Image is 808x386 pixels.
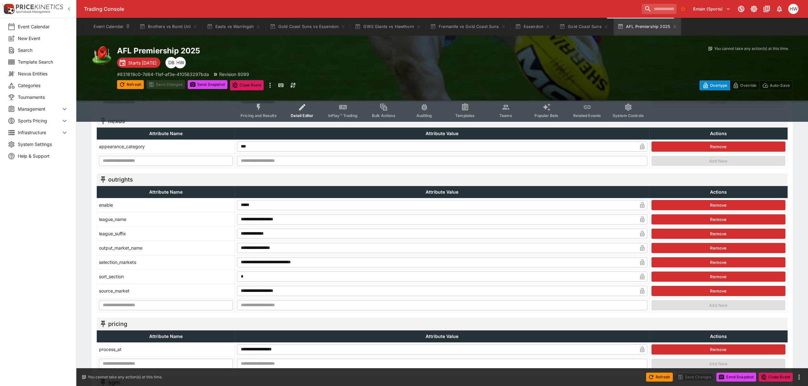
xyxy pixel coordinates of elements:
div: Start From [700,80,793,90]
button: Overtype [700,80,730,90]
button: Gold Coast Suns vs Essendon [266,18,350,36]
span: Nexus Entities [18,70,68,77]
img: australian_rules.png [92,46,112,66]
button: Auto-Save [759,80,793,90]
button: GWS Giants vs Hawthorn [351,18,425,36]
span: Management [18,106,61,112]
button: Refresh [117,80,144,89]
h2: Copy To Clipboard [117,46,455,56]
button: Documentation [761,3,772,15]
button: Remove [651,243,785,253]
p: Override [740,82,756,89]
th: Attribute Name [97,186,235,198]
button: Brothers vs Bond Uni [136,18,201,36]
div: Dylan Brown [165,57,177,68]
h5: outrights [108,176,133,183]
td: source_market [97,284,235,298]
td: league_name [97,212,235,226]
span: Infrastructure [18,129,61,136]
th: Actions [649,128,787,139]
p: You cannot take any action(s) at this time. [88,374,163,380]
button: Remove [651,344,785,355]
button: Select Tenant [689,4,734,14]
div: Event type filters [235,99,649,122]
span: Auditing [416,113,432,118]
p: Overtype [710,82,727,89]
span: Tournaments [18,94,68,100]
span: System Settings [18,141,68,148]
button: Easts vs Warringah [203,18,265,36]
span: Teams [499,113,512,118]
button: Remove [651,286,785,296]
button: AFL Premiership 2025 [614,18,681,36]
p: Starts [DATE] [128,59,157,66]
th: Attribute Value [235,330,650,342]
th: Attribute Name [97,330,235,342]
th: Actions [649,330,787,342]
button: Close Event [230,80,264,90]
span: Templates [455,113,475,118]
span: Event Calendar [18,23,68,30]
td: enable [97,198,235,212]
div: Harrison Walker [788,4,798,14]
th: Actions [649,186,787,198]
button: Essendon [511,18,554,36]
td: output_market_name [97,241,235,255]
input: search [642,4,677,14]
button: more [266,80,274,90]
button: Notifications [774,3,785,15]
button: Send Snapshot [188,80,227,89]
button: Event Calendar [90,18,134,36]
span: Help & Support [18,153,68,159]
button: Override [730,80,759,90]
p: Copy To Clipboard [117,71,209,78]
span: Detail Editor [291,113,313,118]
td: league_suffix [97,226,235,241]
button: Harrison Walker [786,2,800,16]
div: Trading Console [84,6,639,12]
span: New Event [18,35,68,42]
span: Related Events [573,113,601,118]
span: Search [18,47,68,53]
span: InPlay™ Trading [328,113,358,118]
th: Attribute Name [97,128,235,139]
td: process_at [97,342,235,356]
button: Remove [651,141,785,152]
span: System Controls [613,113,644,118]
p: You cannot take any action(s) at this time. [714,46,789,52]
img: PriceKinetics [16,4,63,9]
button: Fremantle vs Gold Coast Suns [426,18,510,36]
th: Attribute Value [235,128,650,139]
span: Popular Bets [534,113,558,118]
p: Revision 8099 [219,71,249,78]
button: Close Event [759,373,793,382]
button: Toggle light/dark mode [748,3,760,15]
span: Categories [18,82,68,89]
button: Remove [651,200,785,210]
img: Sportsbook Management [16,10,50,13]
span: Sports Pricing [18,117,61,124]
button: more [795,373,803,381]
h5: pricing [108,320,127,327]
td: appearance_category [97,139,235,154]
div: Harry Walker [174,57,186,68]
th: Attribute Value [235,186,650,198]
button: Remove [651,272,785,282]
span: Template Search [18,59,68,65]
button: Refresh [646,373,673,382]
button: Remove [651,229,785,239]
td: sort_section [97,269,235,284]
img: PriceKinetics Logo [2,3,15,15]
span: Pricing and Results [240,113,277,118]
p: Auto-Save [770,82,790,89]
button: Connected to PK [735,3,747,15]
button: No Bookmarks [678,4,688,14]
span: Bulk Actions [372,113,395,118]
button: Send Snapshot [716,373,756,382]
button: Remove [651,257,785,267]
button: Remove [651,214,785,224]
button: Gold Coast Suns [555,18,612,36]
td: selection_markets [97,255,235,269]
